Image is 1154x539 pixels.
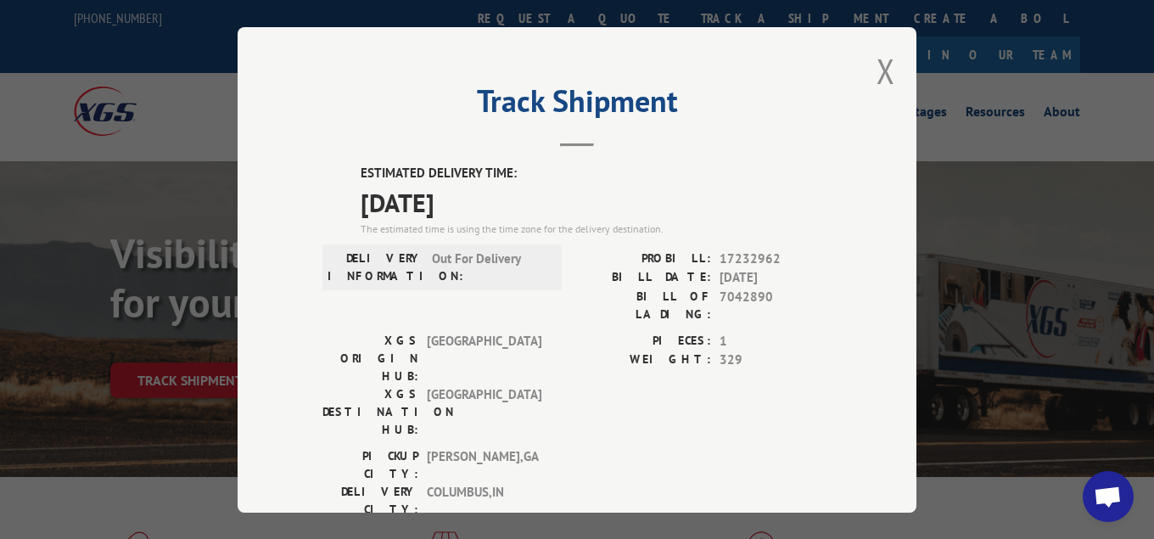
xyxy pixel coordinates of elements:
label: PROBILL: [577,249,711,268]
label: WEIGHT: [577,351,711,370]
label: PICKUP CITY: [322,446,418,482]
label: BILL DATE: [577,268,711,288]
span: [DATE] [720,268,832,288]
div: The estimated time is using the time zone for the delivery destination. [361,221,832,236]
span: 7042890 [720,287,832,323]
label: ESTIMATED DELIVERY TIME: [361,164,832,183]
span: Out For Delivery [432,249,546,284]
label: XGS ORIGIN HUB: [322,331,418,385]
span: 1 [720,331,832,351]
label: PIECES: [577,331,711,351]
span: [GEOGRAPHIC_DATA] [427,385,541,438]
button: Close modal [877,48,895,93]
label: BILL OF LADING: [577,287,711,323]
span: COLUMBUS , IN [427,482,541,518]
span: 17232962 [720,249,832,268]
label: DELIVERY INFORMATION: [328,249,423,284]
div: Open chat [1083,471,1134,522]
span: [PERSON_NAME] , GA [427,446,541,482]
label: XGS DESTINATION HUB: [322,385,418,438]
h2: Track Shipment [322,89,832,121]
span: [DATE] [361,182,832,221]
span: 329 [720,351,832,370]
label: DELIVERY CITY: [322,482,418,518]
span: [GEOGRAPHIC_DATA] [427,331,541,385]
